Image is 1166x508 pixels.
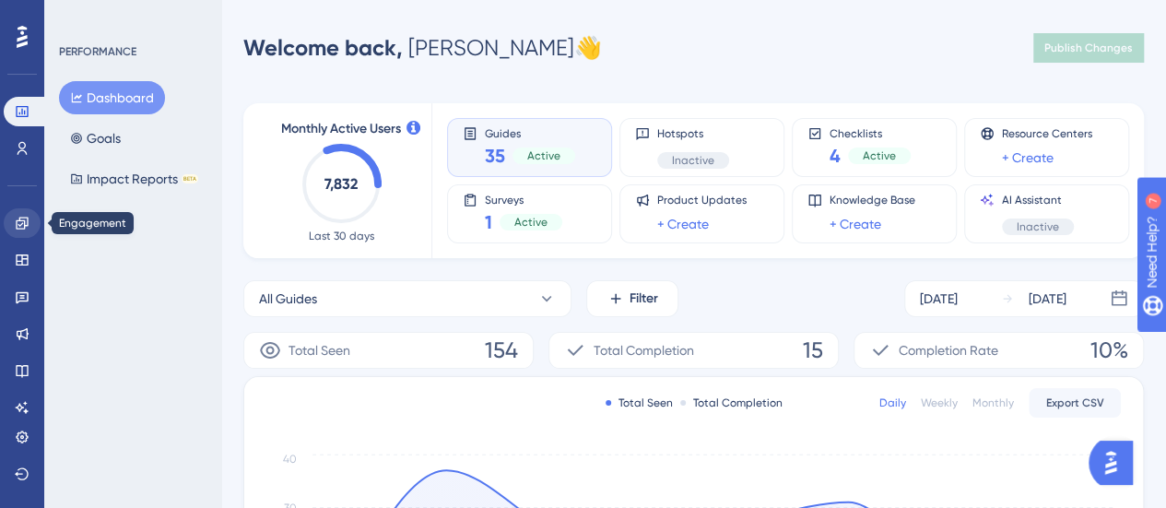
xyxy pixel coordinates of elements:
[59,122,132,155] button: Goals
[1017,219,1059,234] span: Inactive
[879,396,906,410] div: Daily
[485,143,505,169] span: 35
[1046,396,1104,410] span: Export CSV
[1002,147,1054,169] a: + Create
[182,174,198,183] div: BETA
[672,153,714,168] span: Inactive
[921,396,958,410] div: Weekly
[586,280,678,317] button: Filter
[1044,41,1133,55] span: Publish Changes
[830,126,911,139] span: Checklists
[259,288,317,310] span: All Guides
[630,288,658,310] span: Filter
[830,143,841,169] span: 4
[289,339,350,361] span: Total Seen
[243,280,571,317] button: All Guides
[309,229,374,243] span: Last 30 days
[324,175,358,193] text: 7,832
[283,453,297,466] tspan: 40
[59,44,136,59] div: PERFORMANCE
[1029,288,1066,310] div: [DATE]
[243,33,602,63] div: [PERSON_NAME] 👋
[243,34,403,61] span: Welcome back,
[485,336,518,365] span: 154
[1029,388,1121,418] button: Export CSV
[485,126,575,139] span: Guides
[1002,193,1074,207] span: AI Assistant
[59,81,165,114] button: Dashboard
[514,215,548,230] span: Active
[657,126,729,141] span: Hotspots
[281,118,401,140] span: Monthly Active Users
[863,148,896,163] span: Active
[972,396,1014,410] div: Monthly
[657,193,747,207] span: Product Updates
[830,193,915,207] span: Knowledge Base
[128,9,134,24] div: 7
[1089,435,1144,490] iframe: UserGuiding AI Assistant Launcher
[485,193,562,206] span: Surveys
[527,148,560,163] span: Active
[1090,336,1128,365] span: 10%
[606,396,673,410] div: Total Seen
[680,396,783,410] div: Total Completion
[485,209,492,235] span: 1
[803,336,823,365] span: 15
[1033,33,1144,63] button: Publish Changes
[594,339,694,361] span: Total Completion
[899,339,998,361] span: Completion Rate
[920,288,958,310] div: [DATE]
[43,5,115,27] span: Need Help?
[830,213,881,235] a: + Create
[1002,126,1092,141] span: Resource Centers
[59,162,209,195] button: Impact ReportsBETA
[657,213,709,235] a: + Create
